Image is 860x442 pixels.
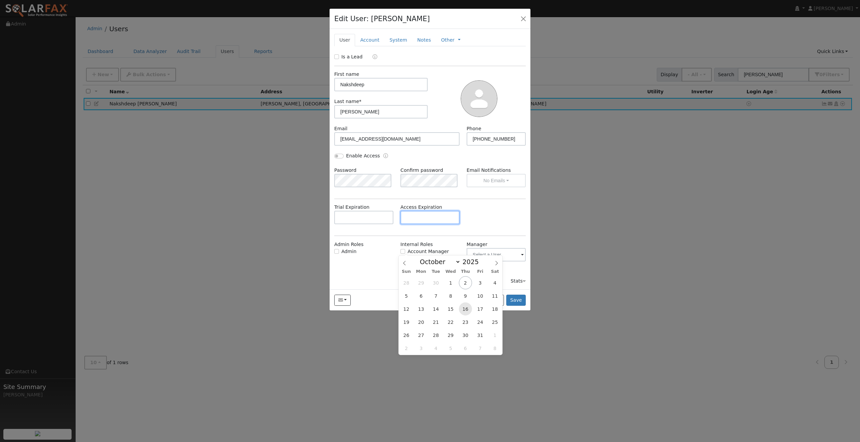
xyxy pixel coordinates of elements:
a: Other [441,37,455,44]
span: November 5, 2025 [444,342,457,355]
span: October 31, 2025 [474,329,487,342]
label: Email [334,125,347,132]
span: October 12, 2025 [400,302,413,315]
input: Account Manager [400,249,405,254]
span: October 21, 2025 [429,315,442,329]
button: Save [506,295,526,306]
span: Sun [399,269,414,274]
span: November 1, 2025 [488,329,502,342]
a: Lead [368,53,377,61]
button: sandhu_naksh@yahoo.com [334,295,351,306]
a: User [334,34,355,46]
span: October 20, 2025 [415,315,428,329]
label: Enable Access [346,152,380,159]
label: First name [334,71,359,78]
span: September 29, 2025 [415,276,428,289]
span: November 4, 2025 [429,342,442,355]
label: Password [334,167,356,174]
label: Manager [467,241,487,248]
h4: Edit User: [PERSON_NAME] [334,13,430,24]
span: Tue [428,269,443,274]
span: October 16, 2025 [459,302,472,315]
a: Notes [412,34,436,46]
span: Wed [443,269,458,274]
span: October 2, 2025 [459,276,472,289]
label: Admin Roles [334,241,363,248]
span: October 7, 2025 [429,289,442,302]
input: Is a Lead [334,54,339,59]
span: October 24, 2025 [474,315,487,329]
span: Sat [487,269,502,274]
input: Select a User [467,248,526,261]
label: Trial Expiration [334,204,370,211]
span: October 15, 2025 [444,302,457,315]
span: November 8, 2025 [488,342,502,355]
span: October 6, 2025 [415,289,428,302]
a: Enable Access [383,152,388,160]
label: Last name [334,98,361,105]
span: October 14, 2025 [429,302,442,315]
span: October 8, 2025 [444,289,457,302]
label: Confirm password [400,167,443,174]
span: Mon [414,269,428,274]
span: October 4, 2025 [488,276,502,289]
span: October 26, 2025 [400,329,413,342]
span: October 1, 2025 [444,276,457,289]
span: Fri [473,269,487,274]
span: October 9, 2025 [459,289,472,302]
span: November 2, 2025 [400,342,413,355]
span: November 3, 2025 [415,342,428,355]
a: System [384,34,412,46]
label: Account Manager [407,248,449,255]
span: October 28, 2025 [429,329,442,342]
span: November 6, 2025 [459,342,472,355]
label: Internal Roles [400,241,433,248]
span: November 7, 2025 [474,342,487,355]
span: October 23, 2025 [459,315,472,329]
div: Stats [511,278,526,285]
span: Thu [458,269,473,274]
input: Year [461,258,485,265]
span: October 29, 2025 [444,329,457,342]
span: October 25, 2025 [488,315,502,329]
span: October 3, 2025 [474,276,487,289]
label: Phone [467,125,481,132]
label: Is a Lead [341,53,362,60]
select: Month [417,258,461,266]
span: October 17, 2025 [474,302,487,315]
input: Admin [334,249,339,254]
span: September 28, 2025 [400,276,413,289]
label: Email Notifications [467,167,526,174]
span: October 5, 2025 [400,289,413,302]
a: Account [355,34,384,46]
span: October 22, 2025 [444,315,457,329]
span: October 10, 2025 [474,289,487,302]
label: Admin [341,248,356,255]
label: Access Expiration [400,204,442,211]
span: Required [359,99,361,104]
span: October 18, 2025 [488,302,502,315]
span: September 30, 2025 [429,276,442,289]
span: October 30, 2025 [459,329,472,342]
span: October 27, 2025 [415,329,428,342]
span: October 11, 2025 [488,289,502,302]
span: October 19, 2025 [400,315,413,329]
span: October 13, 2025 [415,302,428,315]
